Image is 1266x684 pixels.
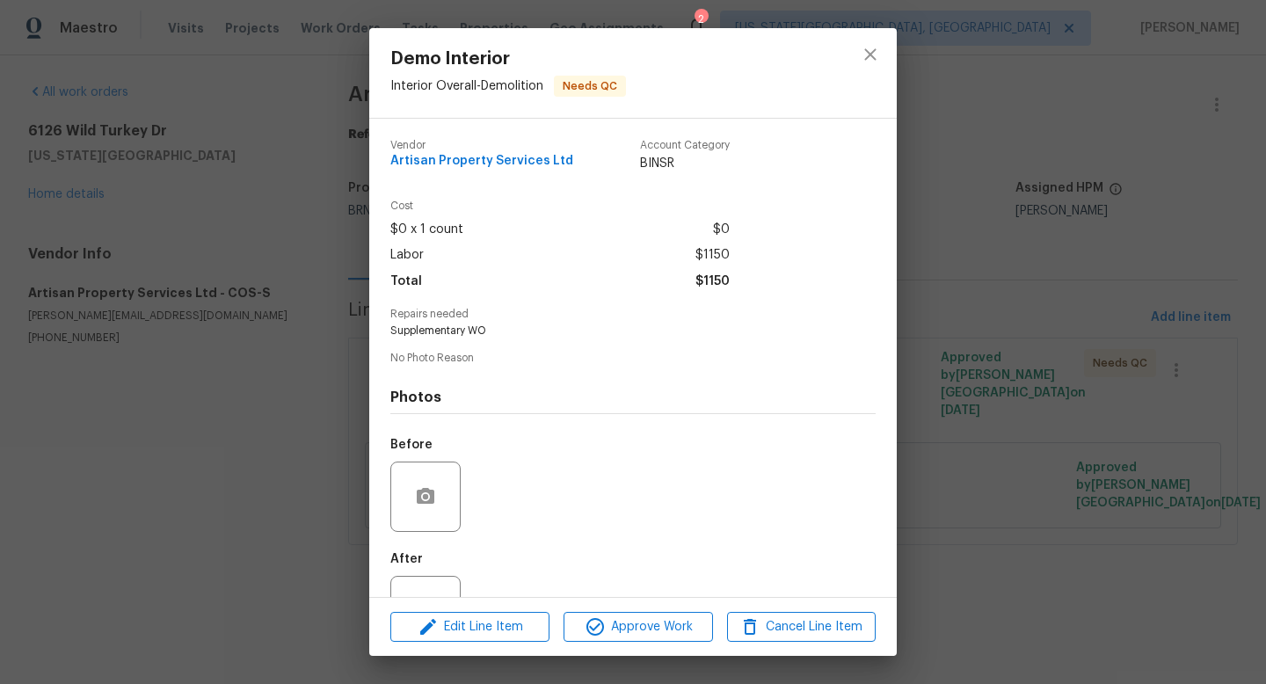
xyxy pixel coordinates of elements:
div: 2 [695,11,707,28]
button: Edit Line Item [390,612,549,643]
span: Edit Line Item [396,616,544,638]
button: close [849,33,891,76]
span: BINSR [640,155,730,172]
button: Approve Work [564,612,712,643]
span: Cost [390,200,730,212]
button: Cancel Line Item [727,612,876,643]
span: $0 [713,217,730,243]
span: Cancel Line Item [732,616,870,638]
span: Vendor [390,140,573,151]
span: $1150 [695,243,730,268]
span: Labor [390,243,424,268]
span: Needs QC [556,77,624,95]
h5: Before [390,439,433,451]
h4: Photos [390,389,876,406]
span: Repairs needed [390,309,876,320]
span: Interior Overall - Demolition [390,80,543,92]
span: $1150 [695,269,730,295]
span: Supplementary WO [390,324,827,338]
span: Demo Interior [390,49,626,69]
span: Total [390,269,422,295]
span: $0 x 1 count [390,217,463,243]
span: Account Category [640,140,730,151]
span: No Photo Reason [390,353,876,364]
span: Artisan Property Services Ltd [390,155,573,168]
span: Approve Work [569,616,707,638]
h5: After [390,553,423,565]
